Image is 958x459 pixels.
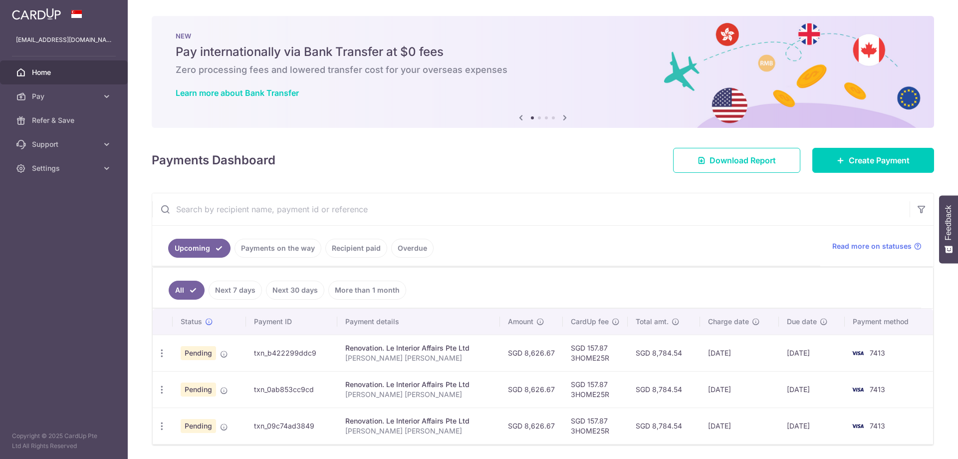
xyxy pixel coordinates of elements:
td: SGD 157.87 3HOME25R [563,371,628,408]
iframe: Opens a widget where you can find more information [894,429,948,454]
td: [DATE] [779,335,845,371]
a: Create Payment [812,148,934,173]
td: SGD 8,626.67 [500,335,563,371]
a: All [169,281,205,300]
span: Settings [32,163,98,173]
a: Next 7 days [209,281,262,300]
span: Support [32,139,98,149]
td: [DATE] [700,335,779,371]
span: Feedback [944,205,953,240]
span: 7413 [870,422,885,430]
td: txn_b422299ddc9 [246,335,337,371]
span: Pending [181,346,216,360]
td: SGD 157.87 3HOME25R [563,335,628,371]
span: Total amt. [636,317,669,327]
p: [PERSON_NAME] [PERSON_NAME] [345,390,492,400]
img: Bank Card [848,347,868,359]
a: More than 1 month [328,281,406,300]
h6: Zero processing fees and lowered transfer cost for your overseas expenses [176,64,910,76]
a: Learn more about Bank Transfer [176,88,299,98]
a: Next 30 days [266,281,324,300]
button: Feedback - Show survey [939,195,958,263]
span: 7413 [870,349,885,357]
span: Read more on statuses [832,241,912,251]
div: Renovation. Le Interior Affairs Pte Ltd [345,343,492,353]
span: Pending [181,383,216,397]
p: [PERSON_NAME] [PERSON_NAME] [345,353,492,363]
p: NEW [176,32,910,40]
span: 7413 [870,385,885,394]
h5: Pay internationally via Bank Transfer at $0 fees [176,44,910,60]
span: Charge date [708,317,749,327]
span: Pay [32,91,98,101]
a: Download Report [673,148,800,173]
span: Amount [508,317,533,327]
span: Status [181,317,202,327]
td: SGD 8,784.54 [628,408,700,444]
td: SGD 8,626.67 [500,371,563,408]
img: Bank Card [848,420,868,432]
td: SGD 8,784.54 [628,335,700,371]
td: SGD 157.87 3HOME25R [563,408,628,444]
p: [PERSON_NAME] [PERSON_NAME] [345,426,492,436]
a: Recipient paid [325,239,387,258]
a: Payments on the way [235,239,321,258]
div: Renovation. Le Interior Affairs Pte Ltd [345,380,492,390]
span: Download Report [710,154,776,166]
span: Create Payment [849,154,910,166]
a: Read more on statuses [832,241,922,251]
h4: Payments Dashboard [152,151,275,169]
img: Bank transfer banner [152,16,934,128]
p: [EMAIL_ADDRESS][DOMAIN_NAME] [16,35,112,45]
th: Payment method [845,309,933,335]
span: Due date [787,317,817,327]
span: Refer & Save [32,115,98,125]
td: [DATE] [700,408,779,444]
td: SGD 8,626.67 [500,408,563,444]
td: txn_0ab853cc9cd [246,371,337,408]
td: [DATE] [779,371,845,408]
th: Payment details [337,309,500,335]
a: Upcoming [168,239,231,258]
span: Pending [181,419,216,433]
a: Overdue [391,239,434,258]
td: [DATE] [700,371,779,408]
td: txn_09c74ad3849 [246,408,337,444]
img: CardUp [12,8,61,20]
input: Search by recipient name, payment id or reference [152,193,910,225]
span: Home [32,67,98,77]
th: Payment ID [246,309,337,335]
td: [DATE] [779,408,845,444]
span: CardUp fee [571,317,609,327]
img: Bank Card [848,384,868,396]
td: SGD 8,784.54 [628,371,700,408]
div: Renovation. Le Interior Affairs Pte Ltd [345,416,492,426]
